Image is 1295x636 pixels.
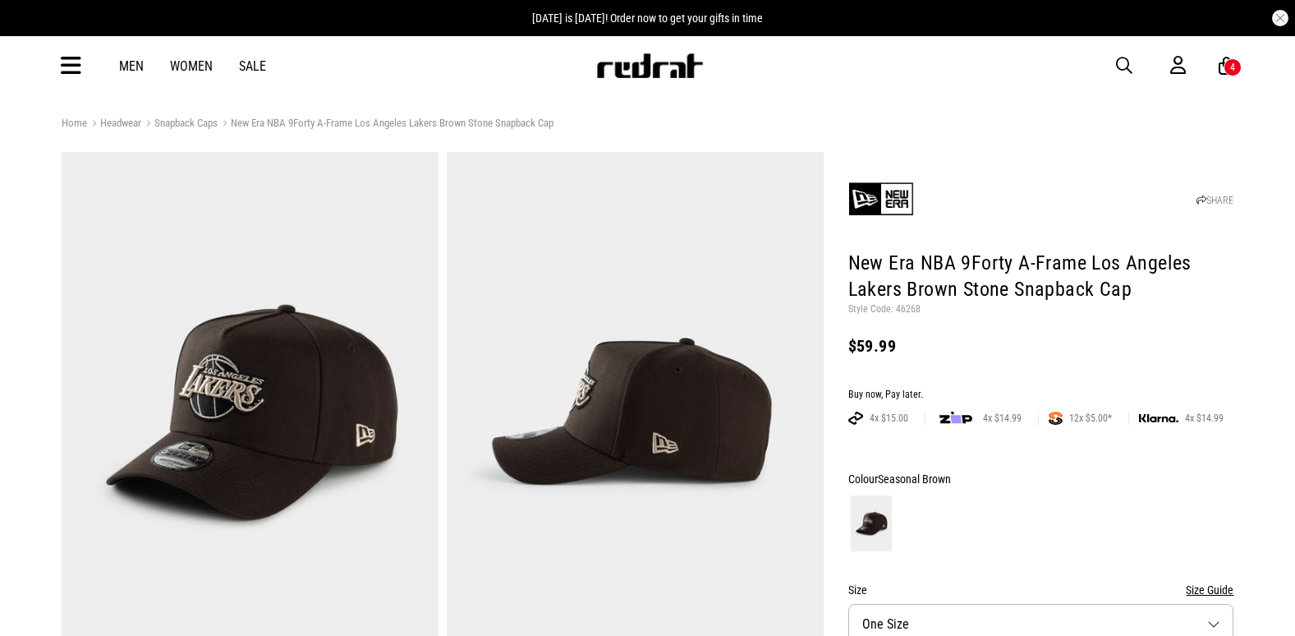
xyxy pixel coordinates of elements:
[863,412,915,425] span: 4x $15.00
[1219,58,1234,75] a: 4
[976,412,1028,425] span: 4x $14.99
[848,580,1234,600] div: Size
[848,166,914,232] img: New Era
[848,389,1234,402] div: Buy now, Pay later.
[848,303,1234,316] p: Style Code: 46268
[170,58,213,74] a: Women
[878,472,951,486] span: Seasonal Brown
[1196,195,1233,206] a: SHARE
[1049,412,1063,425] img: SPLITPAY
[141,117,218,132] a: Snapback Caps
[1063,412,1118,425] span: 12x $5.00*
[848,412,863,425] img: AFTERPAY
[239,58,266,74] a: Sale
[218,117,553,132] a: New Era NBA 9Forty A-Frame Los Angeles Lakers Brown Stone Snapback Cap
[848,469,1234,489] div: Colour
[119,58,144,74] a: Men
[1178,412,1230,425] span: 4x $14.99
[62,117,87,129] a: Home
[1139,414,1178,423] img: KLARNA
[851,495,892,551] img: Seasonal Brown
[87,117,141,132] a: Headwear
[848,336,1234,356] div: $59.99
[532,12,763,25] span: [DATE] is [DATE]! Order now to get your gifts in time
[939,410,972,426] img: zip
[1230,62,1235,73] div: 4
[848,251,1234,303] h1: New Era NBA 9Forty A-Frame Los Angeles Lakers Brown Stone Snapback Cap
[595,53,704,78] img: Redrat logo
[1186,580,1233,600] button: Size Guide
[862,616,909,632] span: One Size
